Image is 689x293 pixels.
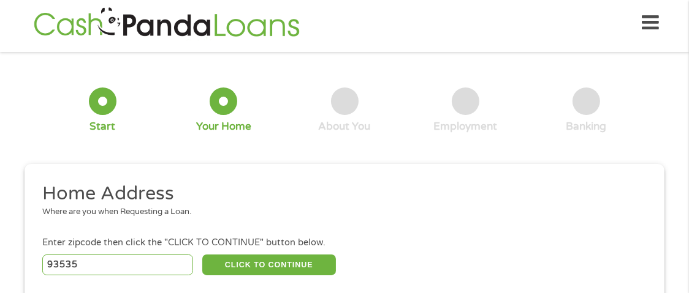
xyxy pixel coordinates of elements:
input: Enter Zipcode (e.g 01510) [42,254,194,275]
div: Your Home [196,120,251,133]
h2: Home Address [42,182,638,206]
div: Where are you when Requesting a Loan. [42,206,638,218]
div: Enter zipcode then click the "CLICK TO CONTINUE" button below. [42,236,647,250]
div: Banking [566,120,607,133]
div: Start [89,120,115,133]
button: CLICK TO CONTINUE [202,254,336,275]
div: Employment [433,120,497,133]
div: About You [319,120,371,133]
img: GetLoanNow Logo [30,6,303,40]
